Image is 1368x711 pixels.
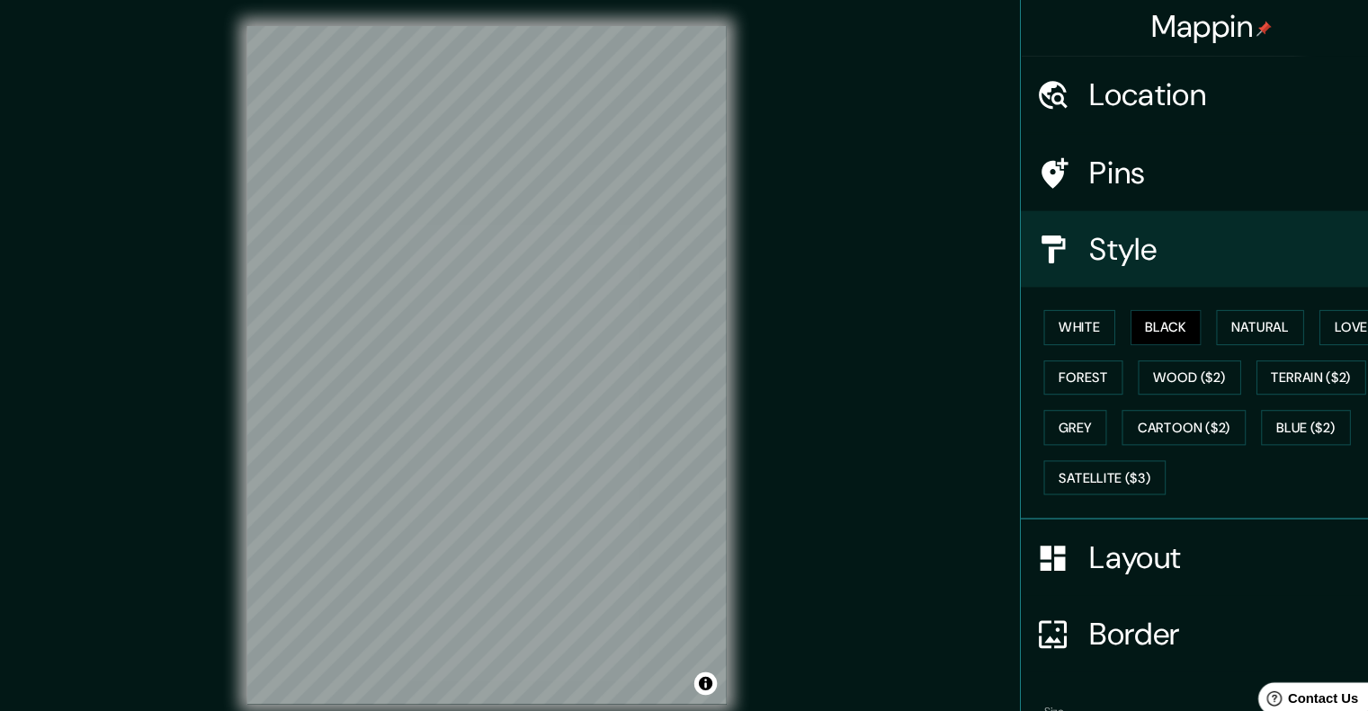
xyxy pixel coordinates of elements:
h4: Pins [1073,149,1332,185]
h4: Layout [1073,512,1332,548]
button: Grey [1030,391,1089,424]
div: Layout [1008,494,1368,566]
button: Cartoon ($2) [1104,391,1220,424]
button: Toggle attribution [700,638,721,660]
button: White [1030,297,1097,330]
button: Satellite ($3) [1030,439,1145,472]
img: pin-icon.png [1230,24,1245,39]
h4: Style [1073,221,1332,257]
label: Size [1030,668,1049,683]
button: Forest [1030,344,1104,378]
iframe: Help widget launcher [1208,641,1348,691]
div: Style [1008,203,1368,275]
h4: Border [1073,584,1332,620]
div: Pins [1008,131,1368,203]
button: Blue ($2) [1235,391,1319,424]
h4: Location [1073,76,1332,111]
canvas: Map [278,29,730,669]
h4: Mappin [1131,11,1246,47]
button: Natural [1193,297,1275,330]
div: Location [1008,58,1368,129]
button: Love [1290,297,1349,330]
button: Wood ($2) [1119,344,1216,378]
div: Border [1008,566,1368,638]
button: Terrain ($2) [1230,344,1335,378]
button: Black [1112,297,1179,330]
